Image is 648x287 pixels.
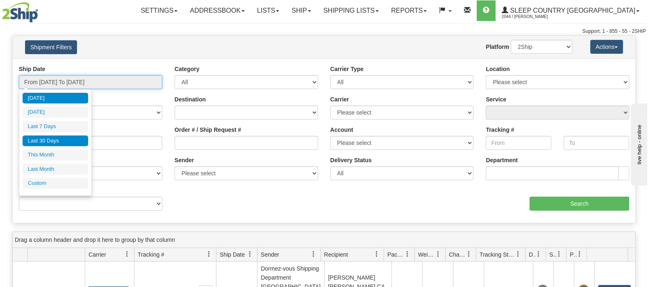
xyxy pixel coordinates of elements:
span: Shipment Issues [549,250,556,259]
label: Delivery Status [330,156,372,164]
img: logo2044.jpg [2,2,38,23]
a: Charge filter column settings [462,247,476,261]
div: Support: 1 - 855 - 55 - 2SHIP [2,28,646,35]
a: Shipping lists [317,0,385,21]
input: From [486,136,551,150]
span: Ship Date [220,250,245,259]
span: 2044 / [PERSON_NAME] [502,13,563,21]
label: Location [486,65,509,73]
iframe: chat widget [629,101,647,185]
label: Sender [175,156,194,164]
span: Recipient [324,250,348,259]
span: Packages [387,250,405,259]
a: Lists [251,0,285,21]
li: [DATE] [23,107,88,118]
span: Sleep Country [GEOGRAPHIC_DATA] [508,7,635,14]
li: Last Month [23,164,88,175]
div: grid grouping header [13,232,635,248]
a: Delivery Status filter column settings [532,247,546,261]
span: Weight [418,250,435,259]
a: Weight filter column settings [431,247,445,261]
a: Tracking Status filter column settings [511,247,525,261]
a: Recipient filter column settings [370,247,384,261]
label: Tracking # [486,126,514,134]
label: Account [330,126,353,134]
a: Packages filter column settings [400,247,414,261]
a: Reports [385,0,433,21]
span: Charge [449,250,466,259]
a: Sender filter column settings [307,247,321,261]
label: Platform [486,43,509,51]
a: Tracking # filter column settings [202,247,216,261]
label: Department [486,156,518,164]
label: Service [486,95,506,103]
label: Destination [175,95,206,103]
li: Last 30 Days [23,135,88,147]
span: Sender [261,250,279,259]
a: Sleep Country [GEOGRAPHIC_DATA] 2044 / [PERSON_NAME] [496,0,646,21]
a: Pickup Status filter column settings [573,247,587,261]
span: Tracking # [138,250,164,259]
label: Order # / Ship Request # [175,126,241,134]
li: [DATE] [23,93,88,104]
li: Custom [23,178,88,189]
li: This Month [23,149,88,161]
input: To [564,136,629,150]
a: Shipment Issues filter column settings [552,247,566,261]
label: Category [175,65,200,73]
label: Ship Date [19,65,45,73]
div: live help - online [6,7,76,13]
a: Ship Date filter column settings [243,247,257,261]
span: Delivery Status [529,250,536,259]
a: Ship [285,0,317,21]
button: Actions [590,40,623,54]
a: Carrier filter column settings [120,247,134,261]
span: Tracking Status [480,250,515,259]
button: Shipment Filters [25,40,77,54]
span: Pickup Status [570,250,577,259]
li: Last 7 Days [23,121,88,132]
a: Addressbook [184,0,251,21]
label: Carrier [330,95,349,103]
input: Search [530,197,629,211]
a: Settings [134,0,184,21]
span: Carrier [89,250,106,259]
label: Carrier Type [330,65,364,73]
